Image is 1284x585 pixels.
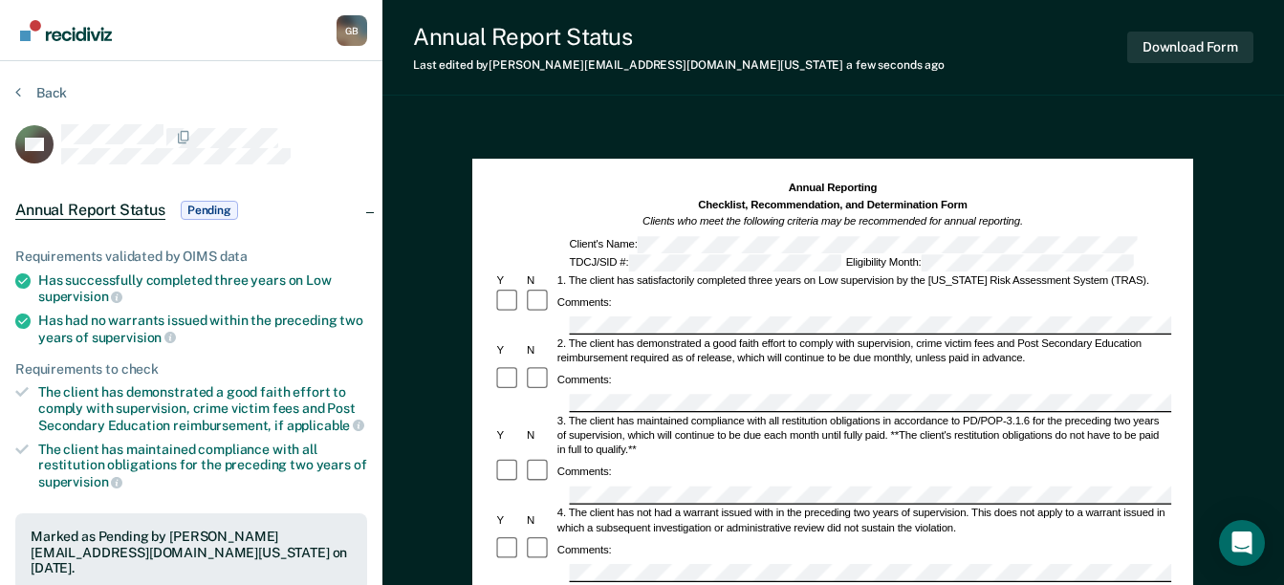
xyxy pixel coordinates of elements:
div: Client's Name: [567,236,1140,253]
div: Comments: [555,542,615,556]
div: Y [494,342,525,357]
div: 2. The client has demonstrated a good faith effort to comply with supervision, crime victim fees ... [555,336,1172,364]
span: Annual Report Status [15,201,165,220]
img: Recidiviz [20,20,112,41]
div: 1. The client has satisfactorily completed three years on Low supervision by the [US_STATE] Risk ... [555,272,1172,287]
span: applicable [287,418,364,433]
span: a few seconds ago [846,58,945,72]
div: 3. The client has maintained compliance with all restitution obligations in accordance to PD/POP-... [555,413,1172,457]
span: Pending [181,201,238,220]
div: N [525,427,555,442]
div: TDCJ/SID #: [567,254,843,271]
span: supervision [38,289,122,304]
div: The client has maintained compliance with all restitution obligations for the preceding two years of [38,442,367,490]
div: Last edited by [PERSON_NAME][EMAIL_ADDRESS][DOMAIN_NAME][US_STATE] [413,58,945,72]
div: Comments: [555,464,615,478]
div: Open Intercom Messenger [1219,520,1265,566]
em: Clients who meet the following criteria may be recommended for annual reporting. [642,215,1023,227]
strong: Checklist, Recommendation, and Determination Form [699,198,968,210]
div: Requirements validated by OIMS data [15,249,367,265]
div: Eligibility Month: [843,254,1136,271]
div: Comments: [555,372,615,386]
div: Annual Report Status [413,23,945,51]
div: Requirements to check [15,361,367,378]
strong: Annual Reporting [789,182,878,194]
button: Back [15,84,67,101]
div: The client has demonstrated a good faith effort to comply with supervision, crime victim fees and... [38,384,367,433]
div: N [525,512,555,527]
div: Y [494,272,525,287]
div: N [525,342,555,357]
span: supervision [38,474,122,489]
div: N [525,272,555,287]
div: Y [494,512,525,527]
div: Comments: [555,294,615,309]
div: Has successfully completed three years on Low [38,272,367,305]
button: Download Form [1127,32,1253,63]
button: Profile dropdown button [337,15,367,46]
div: G B [337,15,367,46]
span: supervision [92,330,176,345]
div: Y [494,427,525,442]
div: Marked as Pending by [PERSON_NAME][EMAIL_ADDRESS][DOMAIN_NAME][US_STATE] on [DATE]. [31,529,352,576]
div: 4. The client has not had a warrant issued with in the preceding two years of supervision. This d... [555,506,1172,534]
div: Has had no warrants issued within the preceding two years of [38,313,367,345]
